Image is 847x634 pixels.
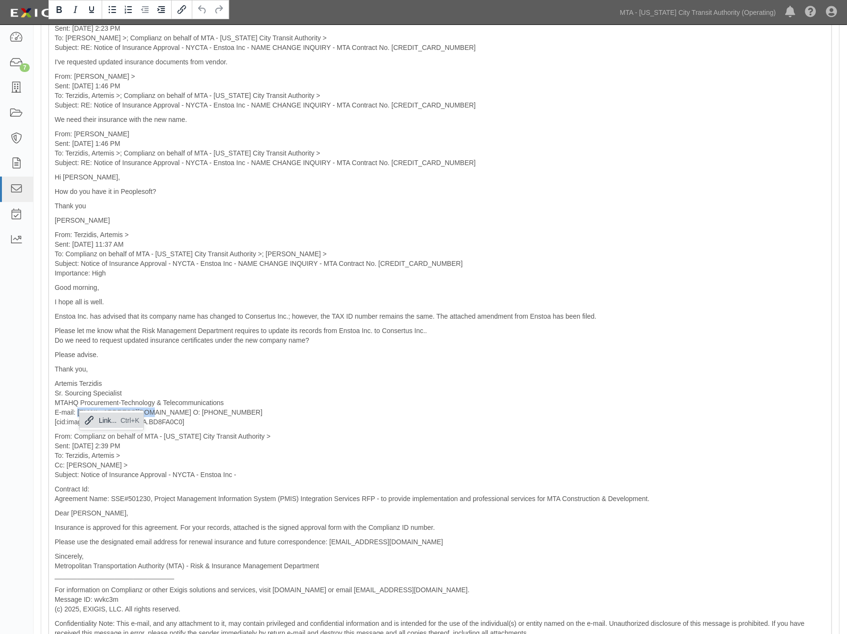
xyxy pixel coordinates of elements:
div: Ctrl+K [120,415,139,426]
p: I've requested updated insurance documents from vendor. [55,57,826,67]
p: Please advise. [55,350,826,359]
div: 7 [20,63,30,72]
p: I hope all is well. [55,297,826,307]
p: Thank you [55,201,826,211]
p: Thank you, [55,364,826,374]
p: Please let me know what the Risk Management Department requires to update its records from Enstoa... [55,326,826,345]
p: How do you have it in Peoplesoft? [55,187,826,196]
p: From: Complianz on behalf of MTA - [US_STATE] City Transit Authority > Sent: [DATE] 2:39 PM To: T... [55,431,826,479]
i: Help Center - Complianz [805,7,817,18]
img: Logo [7,4,73,22]
p: From: [PERSON_NAME] Sent: [DATE] 1:46 PM To: Terzidis, Artemis >; Complianz on behalf of MTA - [U... [55,129,826,167]
p: From: [PERSON_NAME] > Sent: [DATE] 1:46 PM To: Terzidis, Artemis >; Complianz on behalf of MTA - ... [55,72,826,110]
p: Enstoa Inc. has advised that its company name has changed to Consertus Inc.; however, the TAX ID ... [55,311,826,321]
a: MTA - [US_STATE] City Transit Authority (Operating) [615,3,781,22]
p: From: Terzidis, Artemis > Sent: [DATE] 11:37 AM To: Complianz on behalf of MTA - [US_STATE] City ... [55,230,826,278]
p: Artemis Terzidis Sr. Sourcing Specialist MTAHQ Procurement-Technology & Telecommunications E-mail... [55,379,826,427]
p: We need their insurance with the new name. [55,115,826,124]
div: Link... [80,413,143,428]
p: Hi [PERSON_NAME], [55,172,826,182]
p: Contract Id: Agreement Name: SSE#501230, Project Management Information System (PMIS) Integration... [55,484,826,503]
p: For information on Complianz or other Exigis solutions and services, visit [DOMAIN_NAME] or email... [55,585,826,614]
p: Please use the designated email address for renewal insurance and future correspondence: [EMAIL_A... [55,537,826,547]
p: [PERSON_NAME] [55,215,826,225]
div: Link... [99,415,117,426]
p: Insurance is approved for this agreement. For your records, attached is the signed approval form ... [55,523,826,532]
p: Good morning, [55,283,826,292]
p: Dear [PERSON_NAME], [55,508,826,518]
p: Sincerely, Metropolitan Transportation Authority (MTA) - Risk & Insurance Management Department _... [55,551,826,580]
p: After Peoplesoft is updated and new insurance is submitted, please forward to us so we may update... [55,4,826,52]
